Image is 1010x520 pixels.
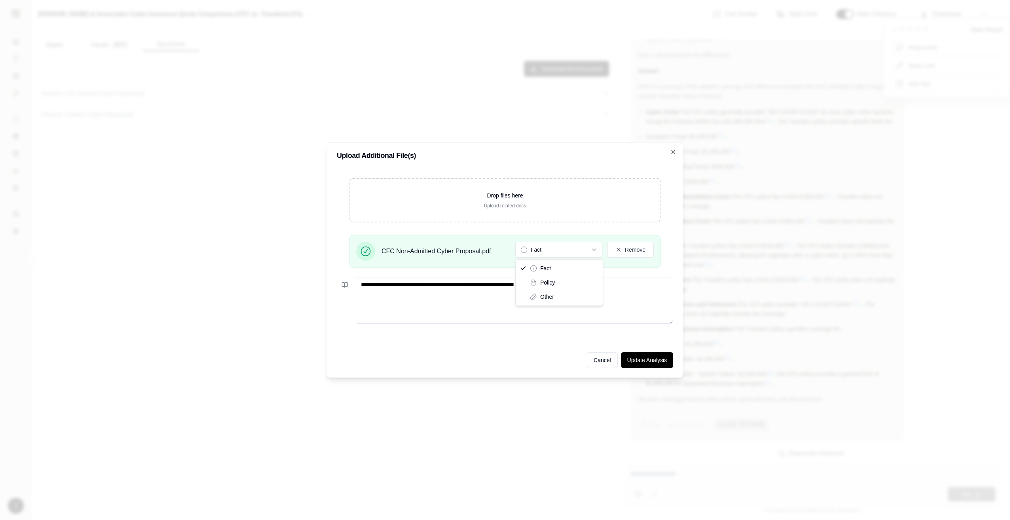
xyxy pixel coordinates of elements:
button: Cancel [587,352,618,368]
span: Fact [540,264,551,272]
p: Drop files here [363,192,647,199]
span: CFC Non-Admitted Cyber Proposal.pdf [382,247,491,256]
h2: Upload Additional File(s) [337,152,673,159]
button: Update Analysis [621,352,673,368]
button: Remove [607,242,654,258]
span: Policy [540,279,555,287]
p: Upload related docs [363,203,647,209]
span: Other [540,293,554,301]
